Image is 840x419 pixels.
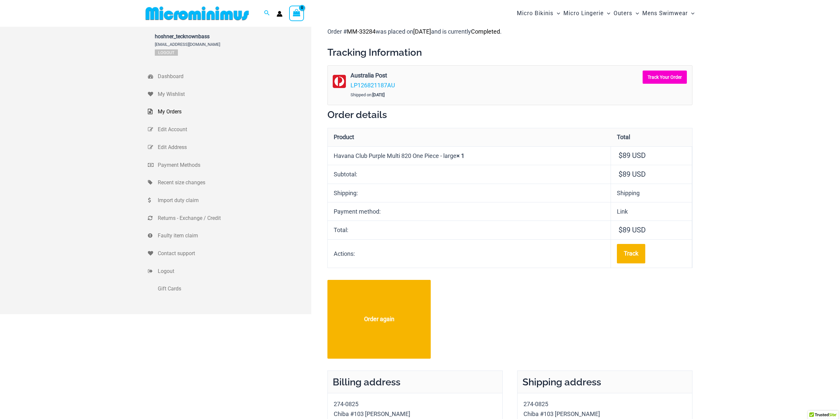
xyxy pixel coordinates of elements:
[148,103,311,121] a: My Orders
[327,108,692,121] h2: Order details
[347,28,376,35] mark: MM-33284
[148,156,311,174] a: Payment Methods
[158,266,310,276] span: Logout
[604,5,610,22] span: Menu Toggle
[351,82,395,89] a: LP126821187AU
[641,3,696,23] a: Mens SwimwearMenu ToggleMenu Toggle
[328,128,611,146] th: Product
[328,239,611,268] th: Actions:
[158,72,310,81] span: Dashboard
[619,151,622,160] span: $
[611,128,692,146] th: Total
[148,192,311,209] a: Import duty claim
[158,142,310,152] span: Edit Address
[328,202,611,221] th: Payment method:
[148,209,311,227] a: Returns - Exchange / Credit
[328,146,611,165] td: Havana Club Purple Multi 820 One Piece - large
[614,5,632,22] span: Outers
[327,371,503,393] h2: Billing address
[277,11,283,17] a: Account icon link
[456,152,464,159] strong: × 1
[155,49,178,56] a: Logout
[471,28,500,35] mark: Completed
[158,284,310,294] span: Gift Cards
[143,6,252,21] img: MM SHOP LOGO FLAT
[158,213,310,223] span: Returns - Exchange / Credit
[148,121,311,138] a: Edit Account
[148,174,311,192] a: Recent size changes
[148,262,311,280] a: Logout
[264,9,270,17] a: Search icon link
[611,184,692,202] td: Shipping
[148,280,311,298] a: Gift Cards
[619,151,646,160] bdi: 89 USD
[158,249,310,258] span: Contact support
[514,2,697,24] nav: Site Navigation
[611,202,692,221] td: Link
[562,3,612,23] a: Micro LingerieMenu ToggleMenu Toggle
[333,75,346,88] img: australia-post.png
[158,231,310,241] span: Faulty item claim
[688,5,694,22] span: Menu Toggle
[148,138,311,156] a: Edit Address
[148,227,311,245] a: Faulty item claim
[619,226,646,234] span: 89 USD
[563,5,604,22] span: Micro Lingerie
[155,42,220,47] span: [EMAIL_ADDRESS][DOMAIN_NAME]
[517,371,692,393] h2: Shipping address
[148,68,311,85] a: Dashboard
[327,280,431,359] a: Order again
[612,3,641,23] a: OutersMenu ToggleMenu Toggle
[158,195,310,205] span: Import duty claim
[148,245,311,262] a: Contact support
[328,165,611,184] th: Subtotal:
[617,244,645,264] a: Track order number MM-33284
[351,90,562,100] div: Shipped on:
[372,92,385,97] strong: [DATE]
[148,85,311,103] a: My Wishlist
[642,5,688,22] span: Mens Swimwear
[517,5,554,22] span: Micro Bikinis
[554,5,560,22] span: Menu Toggle
[158,160,310,170] span: Payment Methods
[289,6,304,21] a: View Shopping Cart, empty
[643,71,687,84] a: Track Your Order
[158,107,310,117] span: My Orders
[158,125,310,135] span: Edit Account
[619,170,622,178] span: $
[413,28,431,35] mark: [DATE]
[155,33,220,40] span: hoshner_tecknownbass
[632,5,639,22] span: Menu Toggle
[328,184,611,202] th: Shipping:
[328,221,611,239] th: Total:
[158,89,310,99] span: My Wishlist
[327,46,692,59] h2: Tracking Information
[515,3,562,23] a: Micro BikinisMenu ToggleMenu Toggle
[327,27,692,37] p: Order # was placed on and is currently .
[351,71,561,80] strong: Australia Post
[158,178,310,188] span: Recent size changes
[619,170,646,178] span: 89 USD
[619,226,622,234] span: $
